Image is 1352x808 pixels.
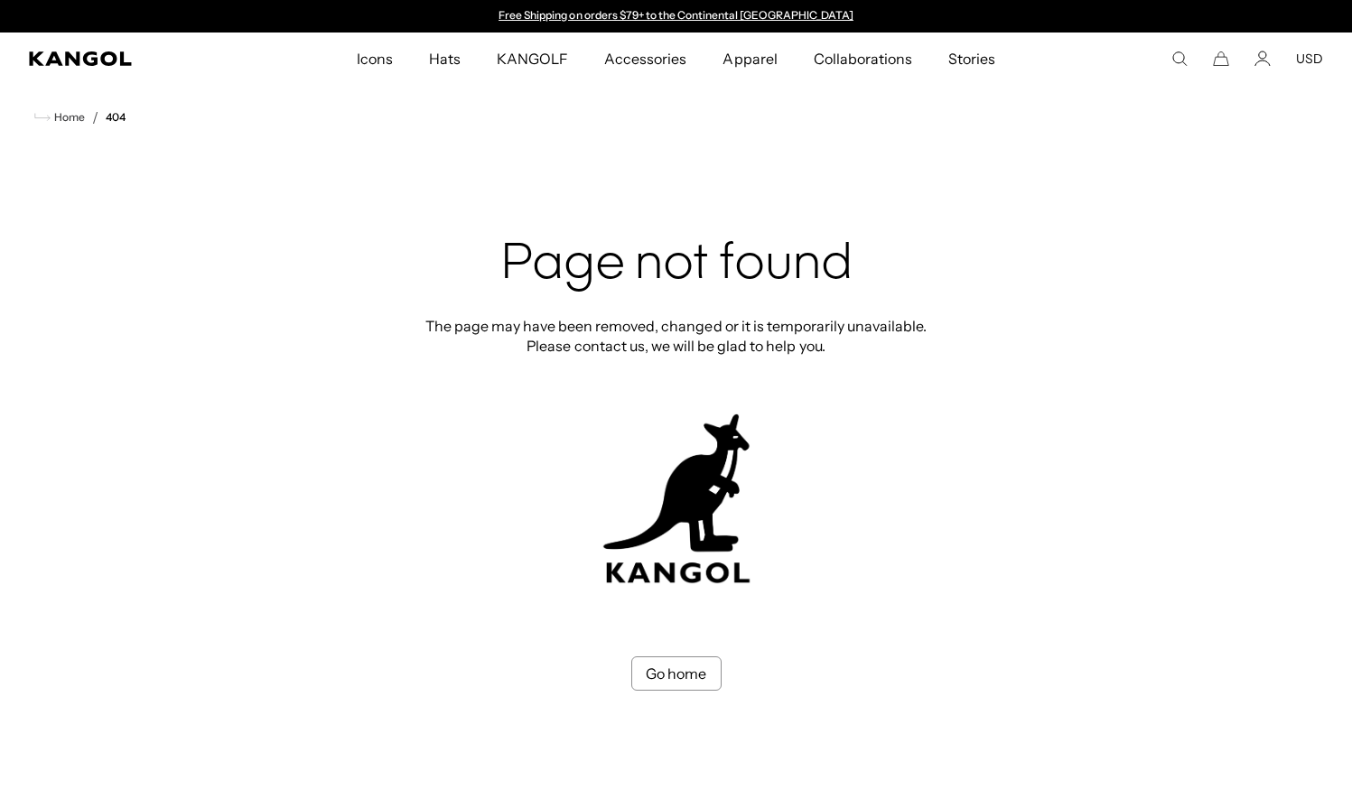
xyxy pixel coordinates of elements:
[948,33,995,85] span: Stories
[600,413,753,584] img: kangol-404-logo.jpg
[631,656,722,691] a: Go home
[357,33,393,85] span: Icons
[339,33,411,85] a: Icons
[85,107,98,128] li: /
[51,111,85,124] span: Home
[490,9,862,23] div: Announcement
[34,109,85,125] a: Home
[429,33,461,85] span: Hats
[29,51,235,66] a: Kangol
[420,316,933,356] p: The page may have been removed, changed or it is temporarily unavailable. Please contact us, we w...
[490,9,862,23] div: 1 of 2
[723,33,777,85] span: Apparel
[499,8,853,22] a: Free Shipping on orders $79+ to the Continental [GEOGRAPHIC_DATA]
[704,33,795,85] a: Apparel
[420,237,933,294] h2: Page not found
[814,33,912,85] span: Collaborations
[106,111,126,124] a: 404
[1254,51,1271,67] a: Account
[1171,51,1188,67] summary: Search here
[586,33,704,85] a: Accessories
[479,33,586,85] a: KANGOLF
[604,33,686,85] span: Accessories
[930,33,1013,85] a: Stories
[1296,51,1323,67] button: USD
[490,9,862,23] slideshow-component: Announcement bar
[1213,51,1229,67] button: Cart
[497,33,568,85] span: KANGOLF
[411,33,479,85] a: Hats
[796,33,930,85] a: Collaborations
